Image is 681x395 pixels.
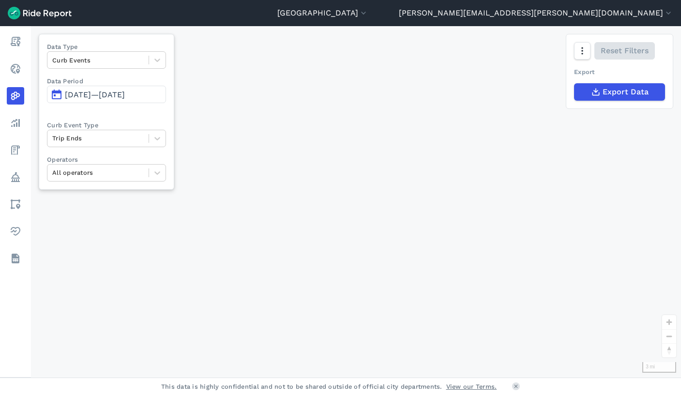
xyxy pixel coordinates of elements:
[574,83,665,101] button: Export Data
[8,7,72,19] img: Ride Report
[7,168,24,186] a: Policy
[7,223,24,240] a: Health
[47,121,166,130] label: Curb Event Type
[47,76,166,86] label: Data Period
[399,7,673,19] button: [PERSON_NAME][EMAIL_ADDRESS][PERSON_NAME][DOMAIN_NAME]
[277,7,368,19] button: [GEOGRAPHIC_DATA]
[7,196,24,213] a: Areas
[7,141,24,159] a: Fees
[47,155,166,164] label: Operators
[7,87,24,105] a: Heatmaps
[7,33,24,50] a: Report
[594,42,655,60] button: Reset Filters
[446,382,497,391] a: View our Terms.
[603,86,649,98] span: Export Data
[65,90,125,99] span: [DATE]—[DATE]
[7,250,24,267] a: Datasets
[7,60,24,77] a: Realtime
[47,42,166,51] label: Data Type
[47,86,166,103] button: [DATE]—[DATE]
[601,45,649,57] span: Reset Filters
[574,67,665,76] div: Export
[31,26,681,378] div: loading
[7,114,24,132] a: Analyze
